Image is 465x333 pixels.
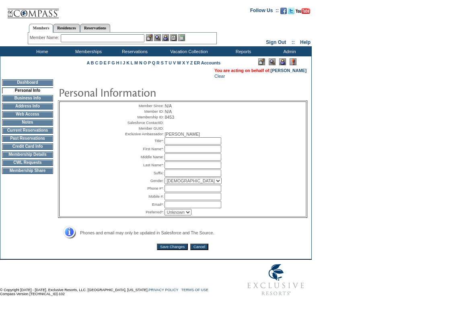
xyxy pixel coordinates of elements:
[152,60,155,65] a: Q
[154,34,161,41] img: View
[29,24,53,33] a: Members
[279,58,286,65] img: Impersonate
[186,60,189,65] a: Y
[258,58,265,65] img: Edit Mode
[18,46,64,56] td: Home
[271,68,307,73] a: [PERSON_NAME]
[2,103,53,110] td: Address Info
[250,7,279,17] td: Follow Us ::
[165,132,200,137] span: [PERSON_NAME]
[123,120,164,125] td: Salesforce ContactID:
[266,39,286,45] a: Sign Out
[2,143,53,150] td: Credit Card Info
[123,153,164,161] td: Middle Name:
[2,151,53,158] td: Membership Details
[123,178,164,184] td: Gender:
[111,46,157,56] td: Reservations
[2,87,53,93] td: Personal Info
[165,60,168,65] a: T
[146,34,153,41] img: b_edit.gif
[134,60,138,65] a: M
[165,115,174,120] span: 8453
[123,170,164,177] td: Suffix:
[91,60,94,65] a: B
[123,185,164,192] td: Phone #*:
[58,226,76,239] img: Address Info
[111,60,115,65] a: G
[2,135,53,142] td: Past Reservations
[53,24,80,32] a: Residences
[123,60,125,65] a: J
[108,60,111,65] a: F
[280,10,287,15] a: Become our fan on Facebook
[120,60,121,65] a: I
[104,60,107,65] a: E
[296,10,310,15] a: Subscribe to our YouTube Channel
[2,159,53,166] td: CWL Requests
[123,109,164,114] td: Member ID:
[214,74,225,79] a: Clear
[116,60,119,65] a: H
[162,34,169,41] img: Impersonate
[123,145,164,153] td: First Name*:
[296,8,310,14] img: Subscribe to our YouTube Channel
[99,60,103,65] a: D
[148,60,151,65] a: P
[300,39,311,45] a: Help
[2,95,53,101] td: Business Info
[123,103,164,108] td: Member Since:
[190,244,208,250] input: Cancel
[269,58,276,65] img: View Mode
[177,60,181,65] a: W
[58,84,219,100] img: pgTtlPersonalInfo.gif
[2,127,53,134] td: Current Reservations
[30,34,61,41] div: Member Name:
[165,103,172,108] span: N/A
[173,60,176,65] a: V
[2,79,53,86] td: Dashboard
[157,46,219,56] td: Vacation Collection
[123,126,164,131] td: Member GUID:
[2,119,53,126] td: Notes
[123,209,164,215] td: Preferred*:
[87,60,90,65] a: A
[181,288,209,292] a: TERMS OF USE
[64,46,111,56] td: Memberships
[80,24,110,32] a: Reservations
[161,60,164,65] a: S
[123,137,164,145] td: Title*:
[139,60,142,65] a: N
[123,115,164,120] td: Membership ID:
[182,60,185,65] a: X
[123,132,164,137] td: Exclusive Ambassador:
[156,60,160,65] a: R
[123,193,164,200] td: Mobile #:
[219,46,265,56] td: Reports
[190,60,193,65] a: Z
[148,288,178,292] a: PRIVACY POLICY
[144,60,147,65] a: O
[80,230,214,235] span: Phones and email may only be updated in Salesforce and The Source.
[280,8,287,14] img: Become our fan on Facebook
[126,60,130,65] a: K
[170,34,177,41] img: Reservations
[178,34,185,41] img: b_calculator.gif
[157,244,188,250] input: Save Changes
[194,60,220,65] a: ER Accounts
[265,46,312,56] td: Admin
[165,109,172,114] span: N/A
[288,8,294,14] img: Follow us on Twitter
[292,39,295,45] span: ::
[123,201,164,208] td: Email*:
[288,10,294,15] a: Follow us on Twitter
[240,260,312,300] img: Exclusive Resorts
[123,161,164,169] td: Last Name*:
[2,168,53,174] td: Membership Share
[131,60,133,65] a: L
[7,2,59,19] img: Compass Home
[95,60,98,65] a: C
[214,68,307,73] span: You are acting on behalf of:
[2,111,53,118] td: Web Access
[290,58,296,65] img: Log Concern/Member Elevation
[169,60,172,65] a: U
